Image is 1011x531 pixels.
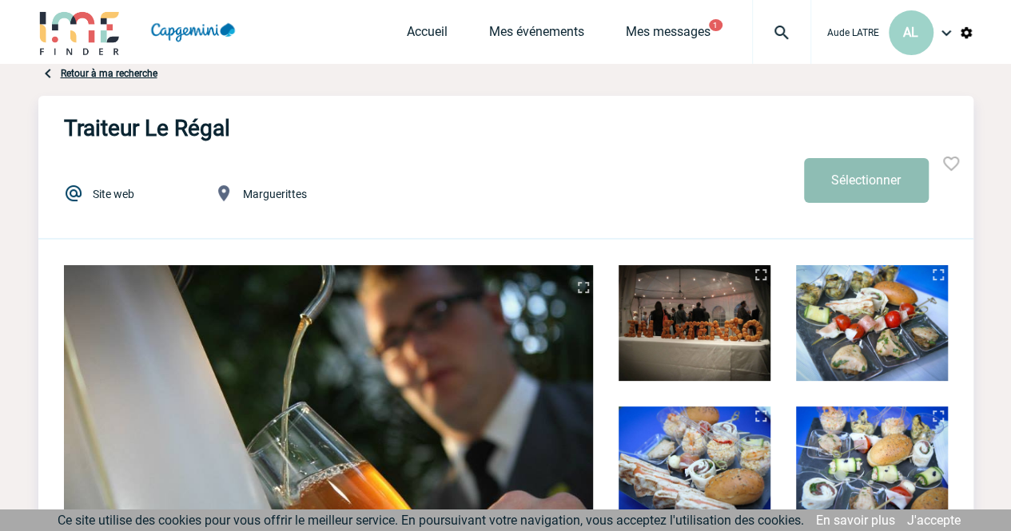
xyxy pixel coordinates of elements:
[61,68,157,79] a: Retour à ma recherche
[816,513,895,528] a: En savoir plus
[58,513,804,528] span: Ce site utilise des cookies pour vous offrir le meilleur service. En poursuivant votre navigation...
[827,27,879,38] span: Aude LATRE
[489,24,584,46] a: Mes événements
[38,10,121,55] img: IME-Finder
[64,115,230,141] h3: Traiteur Le Régal
[407,24,448,46] a: Accueil
[93,188,134,200] a: Site web
[709,19,722,31] button: 1
[903,25,918,40] span: AL
[941,154,961,173] img: Ajouter aux favoris
[626,24,710,46] a: Mes messages
[243,188,307,200] span: Marguerittes
[907,513,961,528] a: J'accepte
[804,158,929,203] button: Sélectionner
